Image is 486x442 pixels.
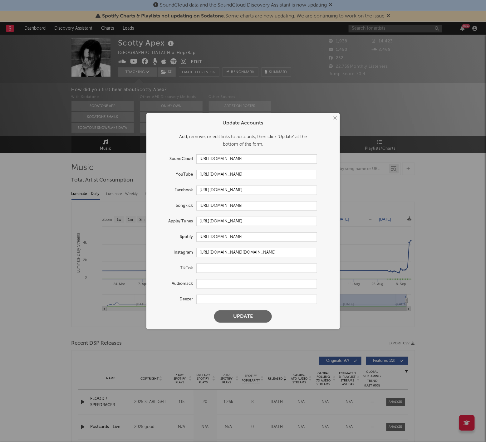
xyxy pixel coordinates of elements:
label: YouTube [153,171,196,178]
label: SoundCloud [153,155,196,163]
div: Add, remove, or edit links to accounts, then click 'Update' at the bottom of the form. [153,133,334,148]
label: Apple/iTunes [153,218,196,225]
label: Audiomack [153,280,196,288]
div: Update Accounts [153,119,334,127]
label: Spotify [153,233,196,241]
button: Update [214,310,272,323]
label: Instagram [153,249,196,256]
button: × [331,115,338,122]
label: Songkick [153,202,196,210]
label: Facebook [153,187,196,194]
label: Deezer [153,296,196,303]
label: TikTok [153,265,196,272]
